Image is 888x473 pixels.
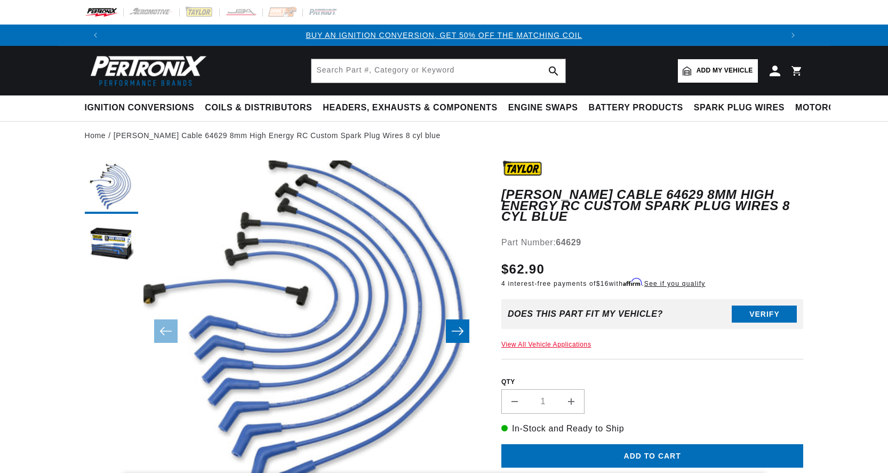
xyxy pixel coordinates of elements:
button: search button [542,59,565,83]
div: 1 of 3 [106,29,782,41]
span: $62.90 [501,260,545,279]
a: View All Vehicle Applications [501,341,591,348]
slideshow-component: Translation missing: en.sections.announcements.announcement_bar [58,25,830,46]
a: Home [85,130,106,141]
summary: Spark Plug Wires [689,95,790,121]
summary: Ignition Conversions [85,95,200,121]
summary: Motorcycle [790,95,864,121]
summary: Headers, Exhausts & Components [317,95,502,121]
button: Verify [732,306,797,323]
span: Add my vehicle [697,66,753,76]
a: Add my vehicle [678,59,758,83]
span: Battery Products [589,102,683,114]
img: Pertronix [85,52,207,89]
p: In-Stock and Ready to Ship [501,422,804,436]
button: Translation missing: en.sections.announcements.previous_announcement [85,25,106,46]
a: See if you qualify - Learn more about Affirm Financing (opens in modal) [644,280,706,287]
summary: Coils & Distributors [199,95,317,121]
button: Translation missing: en.sections.announcements.next_announcement [782,25,804,46]
summary: Battery Products [583,95,689,121]
button: Slide right [446,319,469,343]
button: Add to cart [501,444,804,468]
span: Coils & Distributors [205,102,312,114]
summary: Engine Swaps [503,95,583,121]
div: Does This part fit My vehicle? [508,309,663,319]
span: Engine Swaps [508,102,578,114]
strong: 64629 [556,238,581,247]
div: Announcement [106,29,782,41]
a: [PERSON_NAME] Cable 64629 8mm High Energy RC Custom Spark Plug Wires 8 cyl blue [114,130,441,141]
input: Search Part #, Category or Keyword [311,59,565,83]
a: BUY AN IGNITION CONVERSION, GET 50% OFF THE MATCHING COIL [306,31,582,39]
span: Ignition Conversions [85,102,195,114]
button: Load image 1 in gallery view [85,161,138,214]
button: Slide left [154,319,178,343]
span: Affirm [623,278,642,286]
span: Headers, Exhausts & Components [323,102,497,114]
button: Load image 2 in gallery view [85,219,138,272]
nav: breadcrumbs [85,130,804,141]
h1: [PERSON_NAME] Cable 64629 8mm High Energy RC Custom Spark Plug Wires 8 cyl blue [501,189,804,222]
span: Motorcycle [795,102,859,114]
span: Spark Plug Wires [694,102,785,114]
label: QTY [501,378,804,387]
span: $16 [596,280,609,287]
p: 4 interest-free payments of with . [501,279,706,288]
div: Part Number: [501,236,804,250]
